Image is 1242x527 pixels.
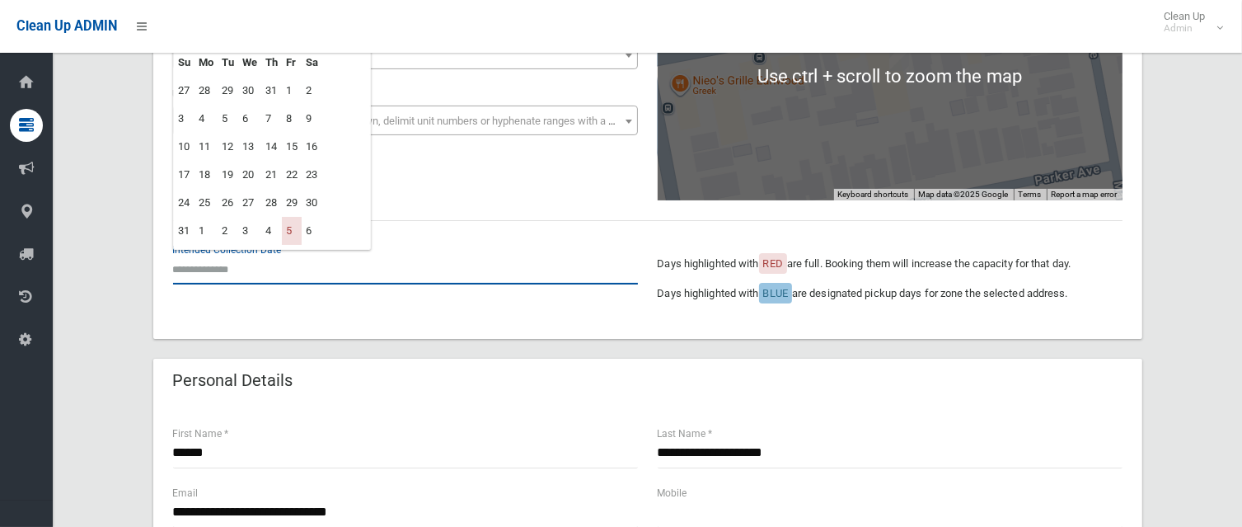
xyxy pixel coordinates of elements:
[919,190,1009,199] span: Map data ©2025 Google
[889,43,909,71] div: 192-194 William Street, EARLWOOD NSW 2206
[238,105,261,133] td: 6
[302,105,322,133] td: 9
[261,189,282,217] td: 28
[282,189,302,217] td: 29
[238,133,261,161] td: 13
[763,257,783,270] span: RED
[174,133,195,161] td: 10
[16,18,117,34] span: Clean Up ADMIN
[302,161,322,189] td: 23
[174,77,195,105] td: 27
[1052,190,1118,199] a: Report a map error
[261,133,282,161] td: 14
[261,49,282,77] th: Th
[302,49,322,77] th: Sa
[282,161,302,189] td: 22
[238,217,261,245] td: 3
[218,161,238,189] td: 19
[261,161,282,189] td: 21
[174,49,195,77] th: Su
[173,40,638,69] span: 192-194
[302,133,322,161] td: 16
[1155,10,1221,35] span: Clean Up
[195,217,218,245] td: 1
[195,105,218,133] td: 4
[177,44,634,67] span: 192-194
[153,365,313,397] header: Personal Details
[238,161,261,189] td: 20
[658,254,1122,274] p: Days highlighted with are full. Booking them will increase the capacity for that day.
[1164,22,1205,35] small: Admin
[218,217,238,245] td: 2
[174,217,195,245] td: 31
[261,77,282,105] td: 31
[195,49,218,77] th: Mo
[261,217,282,245] td: 4
[261,105,282,133] td: 7
[282,49,302,77] th: Fr
[184,115,644,127] span: Select the unit number from the dropdown, delimit unit numbers or hyphenate ranges with a comma
[1019,190,1042,199] a: Terms (opens in new tab)
[282,105,302,133] td: 8
[174,105,195,133] td: 3
[195,189,218,217] td: 25
[218,105,238,133] td: 5
[195,161,218,189] td: 18
[218,49,238,77] th: Tu
[302,77,322,105] td: 2
[218,133,238,161] td: 12
[763,287,788,299] span: BLUE
[282,217,302,245] td: 5
[238,189,261,217] td: 27
[218,189,238,217] td: 26
[282,133,302,161] td: 15
[195,77,218,105] td: 28
[174,161,195,189] td: 17
[302,217,322,245] td: 6
[662,179,716,200] a: Open this area in Google Maps (opens a new window)
[238,49,261,77] th: We
[174,189,195,217] td: 24
[282,77,302,105] td: 1
[302,189,322,217] td: 30
[662,179,716,200] img: Google
[838,189,909,200] button: Keyboard shortcuts
[238,77,261,105] td: 30
[195,133,218,161] td: 11
[218,77,238,105] td: 29
[658,284,1122,303] p: Days highlighted with are designated pickup days for zone the selected address.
